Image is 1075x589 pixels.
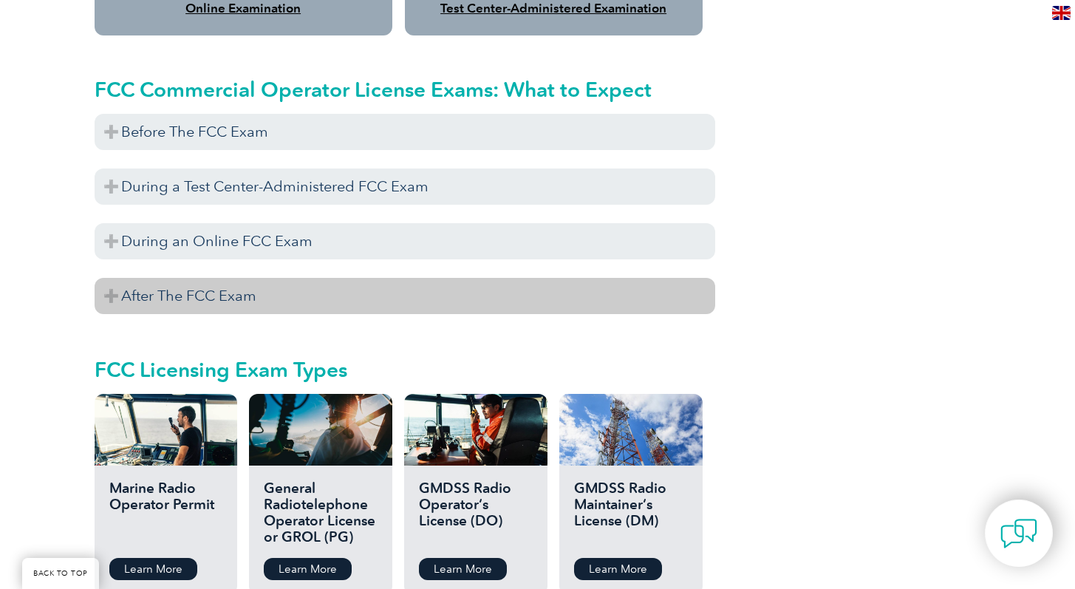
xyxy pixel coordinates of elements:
h2: General Radiotelephone Operator License or GROL (PG) [264,480,377,547]
a: Learn More [574,558,662,580]
a: Test Center-Administered Examination [440,1,666,16]
h2: FCC Commercial Operator License Exams: What to Expect [95,78,715,101]
h3: Before The FCC Exam [95,114,715,150]
a: Learn More [419,558,507,580]
h2: GMDSS Radio Operator’s License (DO) [419,480,532,547]
a: BACK TO TOP [22,558,99,589]
img: contact-chat.png [1000,515,1037,552]
img: en [1052,6,1071,20]
h2: GMDSS Radio Maintainer’s License (DM) [574,480,687,547]
h3: During a Test Center-Administered FCC Exam [95,168,715,205]
h3: After The FCC Exam [95,278,715,314]
h3: During an Online FCC Exam [95,223,715,259]
h2: FCC Licensing Exam Types [95,358,715,381]
a: Online Examination [185,1,301,16]
a: Learn More [264,558,352,580]
h2: Marine Radio Operator Permit [109,480,222,547]
a: Learn More [109,558,197,580]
